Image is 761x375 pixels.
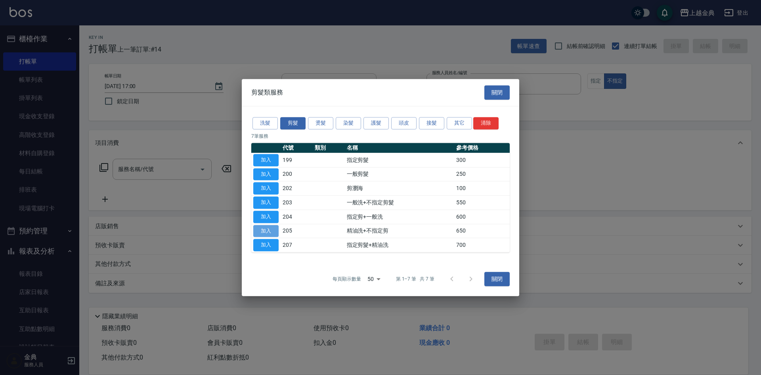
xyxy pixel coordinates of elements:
[345,167,454,181] td: 一般剪髮
[454,210,510,224] td: 600
[281,224,313,238] td: 205
[281,181,313,196] td: 202
[281,196,313,210] td: 203
[253,196,279,209] button: 加入
[251,88,283,96] span: 剪髮類服務
[280,117,306,129] button: 剪髮
[253,225,279,237] button: 加入
[253,239,279,251] button: 加入
[345,196,454,210] td: 一般洗+不指定剪髮
[281,167,313,181] td: 200
[454,181,510,196] td: 100
[253,168,279,181] button: 加入
[345,181,454,196] td: 剪瀏海
[454,238,510,252] td: 700
[419,117,444,129] button: 接髮
[308,117,333,129] button: 燙髮
[391,117,417,129] button: 頭皮
[364,268,383,290] div: 50
[281,238,313,252] td: 207
[454,143,510,153] th: 參考價格
[345,210,454,224] td: 指定剪+一般洗
[253,182,279,194] button: 加入
[345,153,454,167] td: 指定剪髮
[336,117,361,129] button: 染髮
[396,275,434,283] p: 第 1–7 筆 共 7 筆
[281,153,313,167] td: 199
[253,154,279,166] button: 加入
[252,117,278,129] button: 洗髮
[454,224,510,238] td: 650
[345,143,454,153] th: 名稱
[281,210,313,224] td: 204
[454,153,510,167] td: 300
[345,224,454,238] td: 精油洗+不指定剪
[454,196,510,210] td: 550
[253,211,279,223] button: 加入
[281,143,313,153] th: 代號
[363,117,389,129] button: 護髮
[345,238,454,252] td: 指定剪髮+精油洗
[484,272,510,287] button: 關閉
[333,275,361,283] p: 每頁顯示數量
[473,117,499,129] button: 清除
[447,117,472,129] button: 其它
[454,167,510,181] td: 250
[251,133,510,140] p: 7 筆服務
[484,85,510,100] button: 關閉
[313,143,345,153] th: 類別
